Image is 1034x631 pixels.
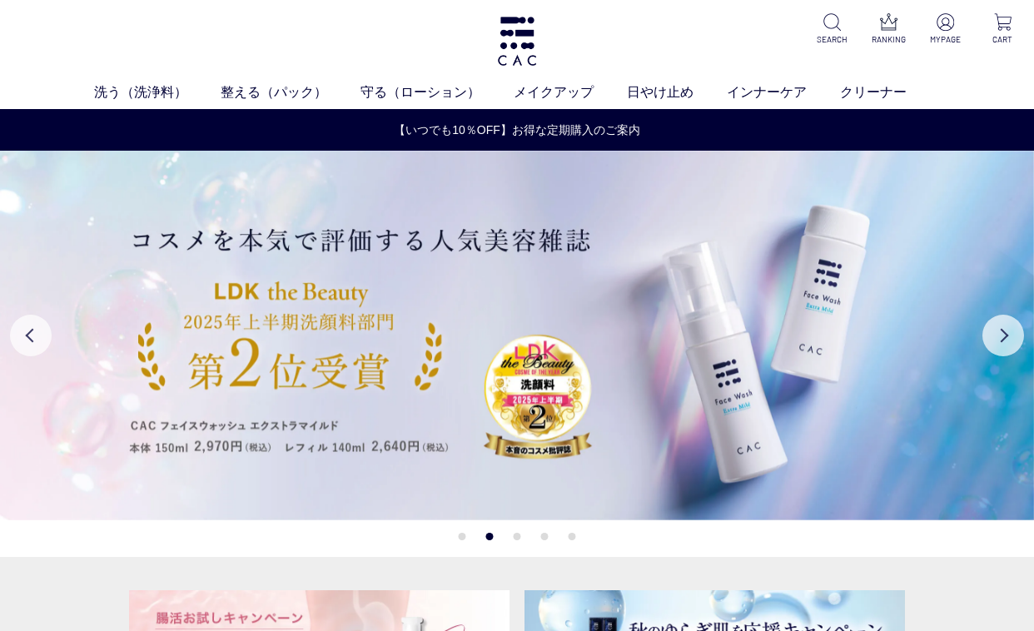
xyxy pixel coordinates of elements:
[360,82,514,102] a: 守る（ローション）
[982,315,1024,356] button: Next
[514,82,627,102] a: メイクアップ
[569,533,576,540] button: 5 of 5
[840,82,940,102] a: クリーナー
[10,315,52,356] button: Previous
[495,17,539,66] img: logo
[984,13,1021,46] a: CART
[927,33,964,46] p: MYPAGE
[984,33,1021,46] p: CART
[814,33,851,46] p: SEARCH
[541,533,549,540] button: 4 of 5
[1,122,1033,139] a: 【いつでも10％OFF】お得な定期購入のご案内
[459,533,466,540] button: 1 of 5
[514,533,521,540] button: 3 of 5
[486,533,494,540] button: 2 of 5
[871,13,907,46] a: RANKING
[221,82,360,102] a: 整える（パック）
[94,82,221,102] a: 洗う（洗浄料）
[871,33,907,46] p: RANKING
[814,13,851,46] a: SEARCH
[727,82,840,102] a: インナーケア
[927,13,964,46] a: MYPAGE
[627,82,727,102] a: 日やけ止め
